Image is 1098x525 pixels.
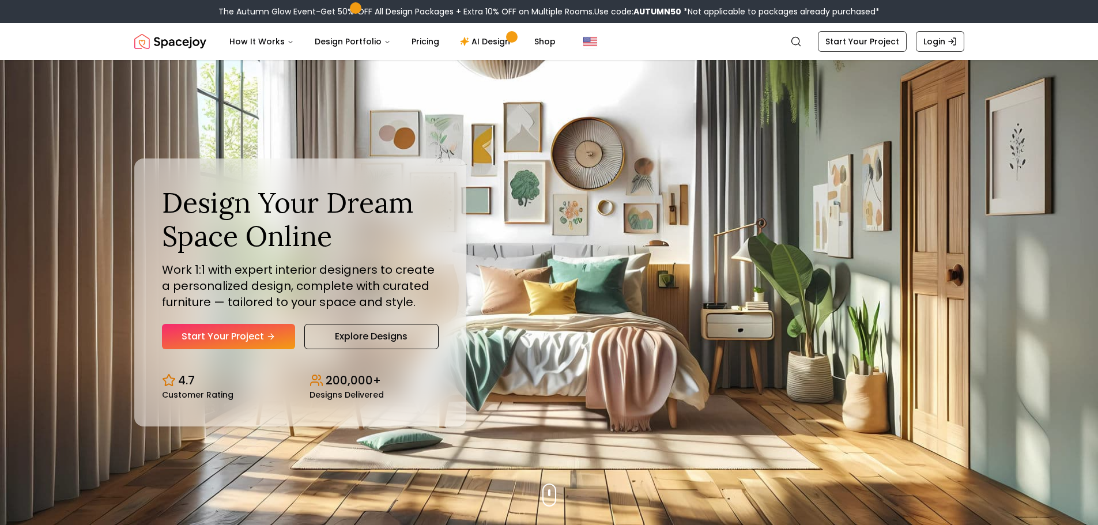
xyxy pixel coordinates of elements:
[326,372,381,388] p: 200,000+
[305,30,400,53] button: Design Portfolio
[916,31,964,52] a: Login
[134,23,964,60] nav: Global
[134,30,206,53] img: Spacejoy Logo
[583,35,597,48] img: United States
[220,30,303,53] button: How It Works
[134,30,206,53] a: Spacejoy
[162,324,295,349] a: Start Your Project
[402,30,448,53] a: Pricing
[162,186,439,252] h1: Design Your Dream Space Online
[162,363,439,399] div: Design stats
[220,30,565,53] nav: Main
[818,31,907,52] a: Start Your Project
[162,262,439,310] p: Work 1:1 with expert interior designers to create a personalized design, complete with curated fu...
[451,30,523,53] a: AI Design
[304,324,439,349] a: Explore Designs
[681,6,880,17] span: *Not applicable to packages already purchased*
[633,6,681,17] b: AUTUMN50
[162,391,233,399] small: Customer Rating
[525,30,565,53] a: Shop
[178,372,195,388] p: 4.7
[594,6,681,17] span: Use code:
[310,391,384,399] small: Designs Delivered
[218,6,880,17] div: The Autumn Glow Event-Get 50% OFF All Design Packages + Extra 10% OFF on Multiple Rooms.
